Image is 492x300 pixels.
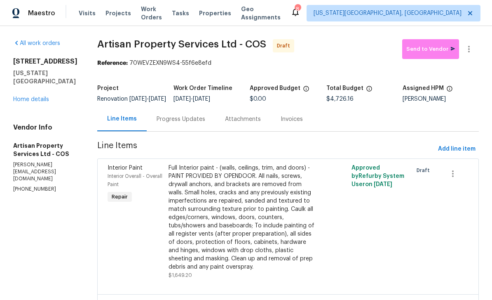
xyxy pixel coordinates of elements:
[446,85,453,96] span: The hpm assigned to this work order.
[403,96,479,102] div: [PERSON_NAME]
[172,10,189,16] span: Tasks
[13,123,77,132] h4: Vendor Info
[13,40,60,46] a: All work orders
[199,9,231,17] span: Properties
[374,182,392,187] span: [DATE]
[351,165,404,187] span: Approved by Refurby System User on
[97,96,166,102] span: Renovation
[129,96,166,102] span: -
[277,42,293,50] span: Draft
[79,9,96,17] span: Visits
[303,85,309,96] span: The total cost of line items that have been approved by both Opendoor and the Trade Partner. This...
[435,142,479,157] button: Add line item
[241,5,281,21] span: Geo Assignments
[108,165,143,171] span: Interior Paint
[406,45,455,54] span: Send to Vendor
[13,69,77,85] h5: [US_STATE][GEOGRAPHIC_DATA]
[438,144,476,154] span: Add line item
[141,5,162,21] span: Work Orders
[173,96,191,102] span: [DATE]
[149,96,166,102] span: [DATE]
[281,115,303,123] div: Invoices
[97,60,128,66] b: Reference:
[108,174,162,187] span: Interior Overall - Overall Paint
[28,9,55,17] span: Maestro
[97,142,435,157] span: Line Items
[129,96,147,102] span: [DATE]
[402,39,459,59] button: Send to Vendor
[13,186,77,193] p: [PHONE_NUMBER]
[105,9,131,17] span: Projects
[169,273,192,278] span: $1,649.20
[295,5,300,13] div: 8
[314,9,462,17] span: [US_STATE][GEOGRAPHIC_DATA], [GEOGRAPHIC_DATA]
[13,97,49,102] a: Home details
[13,142,77,158] h5: Artisan Property Services Ltd - COS
[326,85,363,91] h5: Total Budget
[250,96,266,102] span: $0.00
[250,85,300,91] h5: Approved Budget
[107,115,137,123] div: Line Items
[169,164,316,271] div: Full Interior paint - (walls, ceilings, trim, and doors) - PAINT PROVIDED BY OPENDOOR. All nails,...
[173,85,232,91] h5: Work Order Timeline
[97,59,479,67] div: 70WEVZEXN9WS4-55f6e8efd
[97,39,266,49] span: Artisan Property Services Ltd - COS
[108,193,131,201] span: Repair
[417,166,433,175] span: Draft
[157,115,205,123] div: Progress Updates
[326,96,354,102] span: $4,726.16
[13,57,77,66] h2: [STREET_ADDRESS]
[97,85,119,91] h5: Project
[225,115,261,123] div: Attachments
[173,96,210,102] span: -
[13,161,77,182] p: [PERSON_NAME][EMAIL_ADDRESS][DOMAIN_NAME]
[403,85,444,91] h5: Assigned HPM
[193,96,210,102] span: [DATE]
[366,85,373,96] span: The total cost of line items that have been proposed by Opendoor. This sum includes line items th...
